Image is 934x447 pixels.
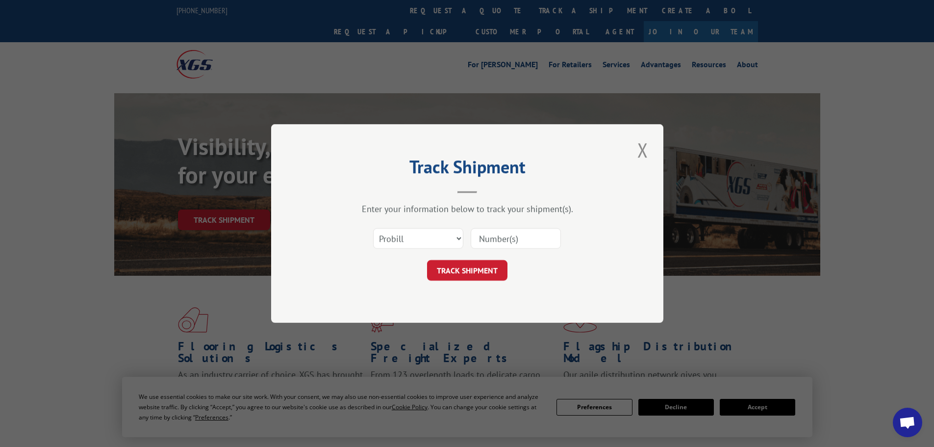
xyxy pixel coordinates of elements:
button: Close modal [634,136,651,163]
h2: Track Shipment [320,160,614,179]
a: Open chat [893,408,922,437]
input: Number(s) [471,228,561,249]
div: Enter your information below to track your shipment(s). [320,203,614,214]
button: TRACK SHIPMENT [427,260,507,281]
